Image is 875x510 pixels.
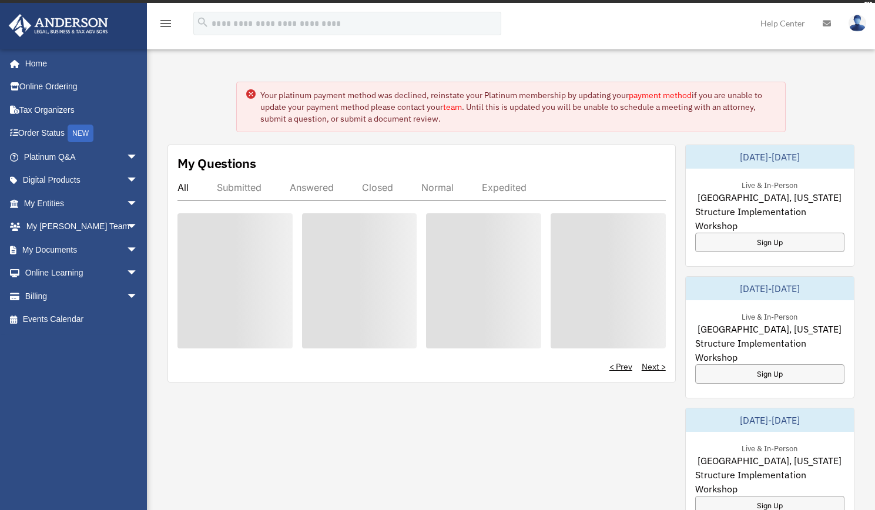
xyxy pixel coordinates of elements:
[8,308,156,331] a: Events Calendar
[732,441,807,454] div: Live & In-Person
[8,169,156,192] a: Digital Productsarrow_drop_down
[686,145,854,169] div: [DATE]-[DATE]
[695,468,844,496] span: Structure Implementation Workshop
[8,52,150,75] a: Home
[686,408,854,432] div: [DATE]-[DATE]
[695,233,844,252] a: Sign Up
[421,182,454,193] div: Normal
[8,75,156,99] a: Online Ordering
[8,145,156,169] a: Platinum Q&Aarrow_drop_down
[290,182,334,193] div: Answered
[695,364,844,384] a: Sign Up
[732,310,807,322] div: Live & In-Person
[126,261,150,286] span: arrow_drop_down
[732,178,807,190] div: Live & In-Person
[8,215,156,239] a: My [PERSON_NAME] Teamarrow_drop_down
[177,155,256,172] div: My Questions
[126,145,150,169] span: arrow_drop_down
[642,361,666,373] a: Next >
[126,215,150,239] span: arrow_drop_down
[695,336,844,364] span: Structure Implementation Workshop
[8,261,156,285] a: Online Learningarrow_drop_down
[686,277,854,300] div: [DATE]-[DATE]
[550,3,586,17] a: survey
[849,15,866,32] img: User Pic
[126,284,150,308] span: arrow_drop_down
[8,192,156,215] a: My Entitiesarrow_drop_down
[482,182,527,193] div: Expedited
[443,102,462,112] a: team
[217,182,262,193] div: Submitted
[5,14,112,37] img: Anderson Advisors Platinum Portal
[289,3,545,17] div: Get a chance to win 6 months of Platinum for free just by filling out this
[698,190,842,204] span: [GEOGRAPHIC_DATA], [US_STATE]
[8,284,156,308] a: Billingarrow_drop_down
[196,16,209,29] i: search
[698,454,842,468] span: [GEOGRAPHIC_DATA], [US_STATE]
[8,98,156,122] a: Tax Organizers
[177,182,189,193] div: All
[8,122,156,146] a: Order StatusNEW
[159,16,173,31] i: menu
[68,125,93,142] div: NEW
[126,169,150,193] span: arrow_drop_down
[8,238,156,261] a: My Documentsarrow_drop_down
[260,89,776,125] div: Your platinum payment method was declined, reinstate your Platinum membership by updating your if...
[609,361,632,373] a: < Prev
[698,322,842,336] span: [GEOGRAPHIC_DATA], [US_STATE]
[159,21,173,31] a: menu
[695,204,844,233] span: Structure Implementation Workshop
[126,192,150,216] span: arrow_drop_down
[629,90,692,100] a: payment method
[362,182,393,193] div: Closed
[126,238,150,262] span: arrow_drop_down
[864,2,872,9] div: close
